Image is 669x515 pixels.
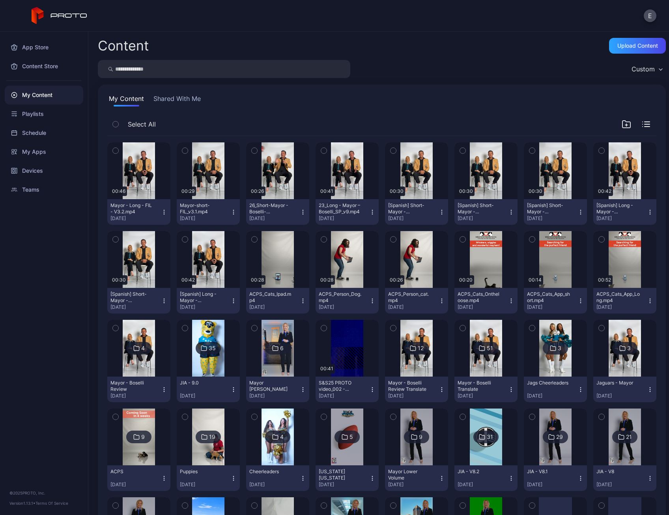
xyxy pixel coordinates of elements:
[527,202,570,215] div: [Spanish] Short-Mayor - Boselli-footbal_v2(1)(3).mp4
[617,43,658,49] div: Upload Content
[5,57,83,76] a: Content Store
[556,433,563,440] div: 29
[9,490,78,496] div: © 2025 PROTO, Inc.
[316,465,379,491] button: [US_STATE] [US_STATE][DATE]
[319,215,369,222] div: [DATE]
[249,468,293,475] div: Cheerleaders
[644,9,656,22] button: E
[280,345,284,352] div: 6
[152,94,202,106] button: Shared With Me
[5,123,83,142] a: Schedule
[388,304,439,310] div: [DATE]
[249,481,300,488] div: [DATE]
[319,481,369,488] div: [DATE]
[5,161,83,180] a: Devices
[593,465,656,491] button: JIA - V8[DATE]
[388,202,432,215] div: [Spanish] Short-Mayor - Boselli-footbal_v2(1)(4).mp4
[177,288,240,313] button: [Spanish] Long - Mayor - Boselli_v2(3).mp4[DATE]
[110,291,154,304] div: [Spanish] Short-Mayor - Boselli-footbal_v2(1)(3).mp4
[98,39,149,52] div: Content
[388,481,439,488] div: [DATE]
[5,142,83,161] div: My Apps
[527,481,577,488] div: [DATE]
[316,199,379,225] button: 23_Long - Mayor – Boselli_SP_v9.mp4[DATE]
[596,380,640,386] div: Jaguars - Mayor
[5,38,83,57] div: App Store
[110,304,161,310] div: [DATE]
[487,345,493,352] div: 51
[458,481,508,488] div: [DATE]
[527,215,577,222] div: [DATE]
[454,288,518,313] button: ACPS_Cats_Ontheloose.mp4[DATE]
[632,65,655,73] div: Custom
[107,377,170,402] button: Mayor - Boselli Review[DATE]
[110,202,154,215] div: Mayor - Long - FIL - V3.2.mp4
[388,291,432,304] div: ACPS_Person_cat.mp4
[128,119,156,129] span: Select All
[558,345,561,352] div: 3
[626,433,632,440] div: 21
[349,433,353,440] div: 5
[385,465,448,491] button: Mayor Lower Volume[DATE]
[107,199,170,225] button: Mayor - Long - FIL - V3.2.mp4[DATE]
[596,481,647,488] div: [DATE]
[246,465,309,491] button: Cheerleaders[DATE]
[110,215,161,222] div: [DATE]
[107,94,146,106] button: My Content
[110,380,154,392] div: Mayor - Boselli Review
[316,377,379,402] button: S&S25 PROTO video_002 - 4K.mp4[DATE]
[177,465,240,491] button: Puppies[DATE]
[319,380,362,392] div: S&S25 PROTO video_002 - 4K.mp4
[524,199,587,225] button: [Spanish] Short-Mayor - [PERSON_NAME]-footbal_v2(1)(3).mp4[DATE]
[524,288,587,313] button: ACPS_Cats_App_short.mp4[DATE]
[180,481,230,488] div: [DATE]
[249,291,293,304] div: ACPS_Cats_Ipad.mp4
[385,377,448,402] button: Mayor - Boselli Review Translate[DATE]
[9,501,36,506] span: Version 1.13.1 •
[107,288,170,313] button: [Spanish] Short-Mayor - [PERSON_NAME]-footbal_v2(1)(3).mp4[DATE]
[596,215,647,222] div: [DATE]
[596,468,640,475] div: JIA - V8
[385,199,448,225] button: [Spanish] Short-Mayor - [PERSON_NAME]-footbal_v2(1)(4).mp4[DATE]
[593,199,656,225] button: [Spanish] Long - Mayor - Boselli_v2(3).mp4[DATE]
[319,468,362,481] div: Florida Georgia
[319,393,369,399] div: [DATE]
[524,377,587,402] button: Jags Cheerleaders[DATE]
[107,465,170,491] button: ACPS[DATE]
[141,433,145,440] div: 9
[458,468,501,475] div: JIA - V8.2
[177,377,240,402] button: JIA - 9.0[DATE]
[180,202,223,215] div: Mayor-short-FIL_v3.1.mp4
[319,304,369,310] div: [DATE]
[458,202,501,215] div: [Spanish] Short-Mayor - Boselli-footbal_v2(1)(4).mp4
[180,393,230,399] div: [DATE]
[5,104,83,123] a: Playlists
[180,468,223,475] div: Puppies
[596,291,640,304] div: ACPS_Cats_App_Long.mp4
[110,481,161,488] div: [DATE]
[527,468,570,475] div: JIA - V8.1
[141,345,145,352] div: 4
[5,180,83,199] a: Teams
[454,377,518,402] button: Mayor - Boselli Translate[DATE]
[5,86,83,104] a: My Content
[388,380,432,392] div: Mayor - Boselli Review Translate
[249,393,300,399] div: [DATE]
[319,291,362,304] div: ACPS_Person_Dog.mp4
[110,393,161,399] div: [DATE]
[454,465,518,491] button: JIA - V8.2[DATE]
[527,304,577,310] div: [DATE]
[458,380,501,392] div: Mayor - Boselli Translate
[609,38,666,54] button: Upload Content
[596,304,647,310] div: [DATE]
[249,380,293,392] div: Mayor Drone
[385,288,448,313] button: ACPS_Person_cat.mp4[DATE]
[180,380,223,386] div: JIA - 9.0
[180,291,223,304] div: [Spanish] Long - Mayor - Boselli_v2(3).mp4
[388,215,439,222] div: [DATE]
[527,291,570,304] div: ACPS_Cats_App_short.mp4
